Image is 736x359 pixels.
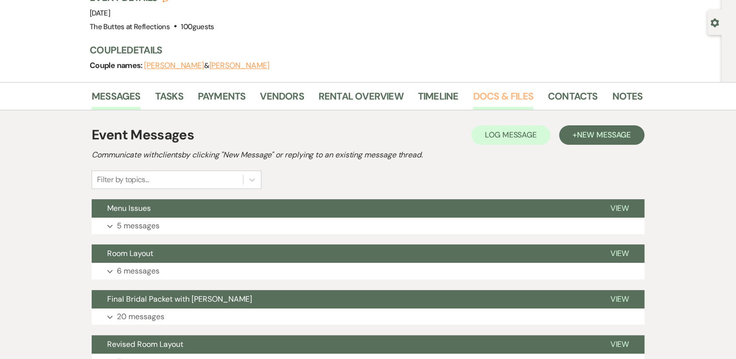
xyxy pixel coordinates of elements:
[107,203,151,213] span: Menu Issues
[181,22,214,32] span: 100 guests
[117,265,160,277] p: 6 messages
[117,310,164,323] p: 20 messages
[92,88,141,110] a: Messages
[92,263,644,279] button: 6 messages
[485,130,537,140] span: Log Message
[610,339,629,349] span: View
[90,8,110,18] span: [DATE]
[594,244,644,263] button: View
[92,125,194,145] h1: Event Messages
[107,294,252,304] span: Final Bridal Packet with [PERSON_NAME]
[594,290,644,308] button: View
[260,88,304,110] a: Vendors
[198,88,246,110] a: Payments
[92,308,644,325] button: 20 messages
[610,294,629,304] span: View
[92,244,594,263] button: Room Layout
[610,248,629,258] span: View
[594,199,644,218] button: View
[559,125,644,145] button: +New Message
[710,17,719,27] button: Open lead details
[92,218,644,234] button: 5 messages
[92,290,594,308] button: Final Bridal Packet with [PERSON_NAME]
[612,88,642,110] a: Notes
[97,174,149,186] div: Filter by topics...
[92,149,644,161] h2: Communicate with clients by clicking "New Message" or replying to an existing message thread.
[92,335,594,354] button: Revised Room Layout
[144,61,269,70] span: &
[92,199,594,218] button: Menu Issues
[610,203,629,213] span: View
[594,335,644,354] button: View
[155,88,183,110] a: Tasks
[90,43,633,57] h3: Couple Details
[90,60,144,70] span: Couple names:
[319,88,403,110] a: Rental Overview
[107,339,183,349] span: Revised Room Layout
[117,220,160,232] p: 5 messages
[209,62,269,69] button: [PERSON_NAME]
[144,62,204,69] button: [PERSON_NAME]
[473,88,533,110] a: Docs & Files
[418,88,459,110] a: Timeline
[577,130,631,140] span: New Message
[90,22,170,32] span: The Buttes at Reflections
[471,125,550,145] button: Log Message
[548,88,598,110] a: Contacts
[107,248,153,258] span: Room Layout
